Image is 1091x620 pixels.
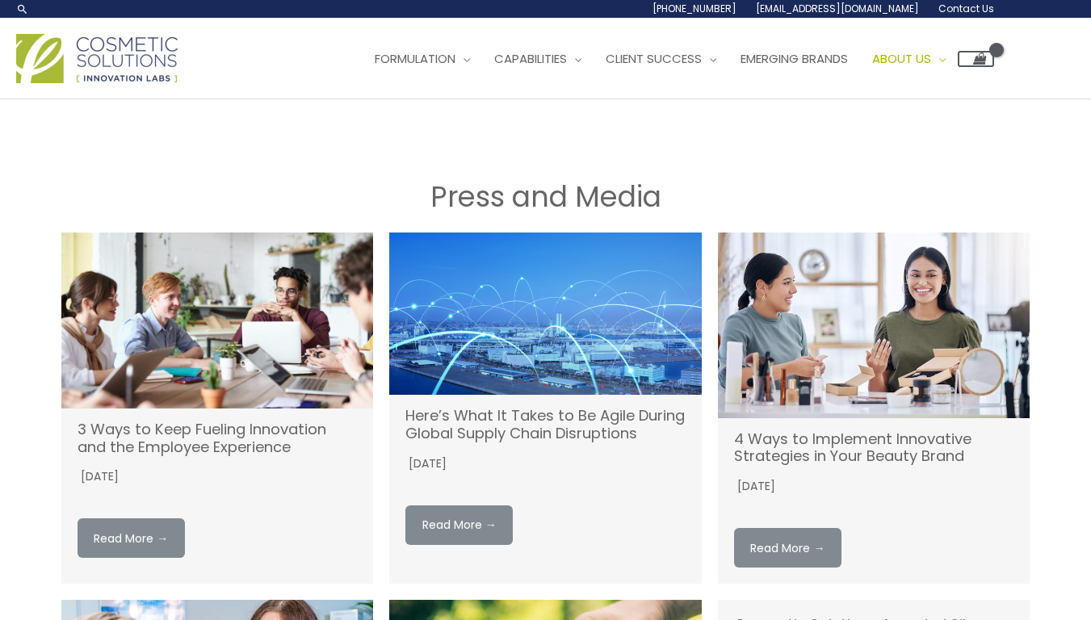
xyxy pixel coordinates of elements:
span: [PHONE_NUMBER] [653,2,736,15]
a: Read More → (opens in a new tab) [405,505,513,545]
a: (opens in a new tab) [61,232,374,408]
a: Formulation [363,35,482,83]
span: About Us [872,50,931,67]
a: 3 Ways to Keep Fueling Innovation and the Employee Experience (opens in a new tab) [78,419,326,457]
time: [DATE] [405,455,447,473]
a: Read More → (opens in a new tab) [78,518,185,558]
time: [DATE] [78,467,119,486]
img: Cosmetic Solutions Logo [16,34,178,83]
a: About Us [860,35,958,83]
span: Emerging Brands [741,50,848,67]
span: Contact Us [938,2,994,15]
h1: Press and Media [61,177,1030,216]
span: [EMAIL_ADDRESS][DOMAIN_NAME] [756,2,919,15]
span: Client Success [606,50,702,67]
a: View Shopping Cart, empty [958,51,994,67]
a: Search icon link [16,2,29,15]
nav: Site Navigation [350,35,994,83]
span: Formulation [375,50,455,67]
a: Capabilities [482,35,594,83]
a: Emerging Brands [728,35,860,83]
a: Read More → [734,528,841,568]
img: 3 Ways to Keep Fueling Innovation and the Employee Experience [61,232,374,408]
a: (opens in a new tab) [389,232,702,395]
a: Here’s What It Takes to Be Agile During Global Supply Chain Disruptions [405,405,685,443]
span: Capabilities [494,50,567,67]
a: 4 Ways to Implement Innovative Strategies in Your Beauty Brand [734,429,971,467]
a: Client Success [594,35,728,83]
time: [DATE] [734,477,775,496]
